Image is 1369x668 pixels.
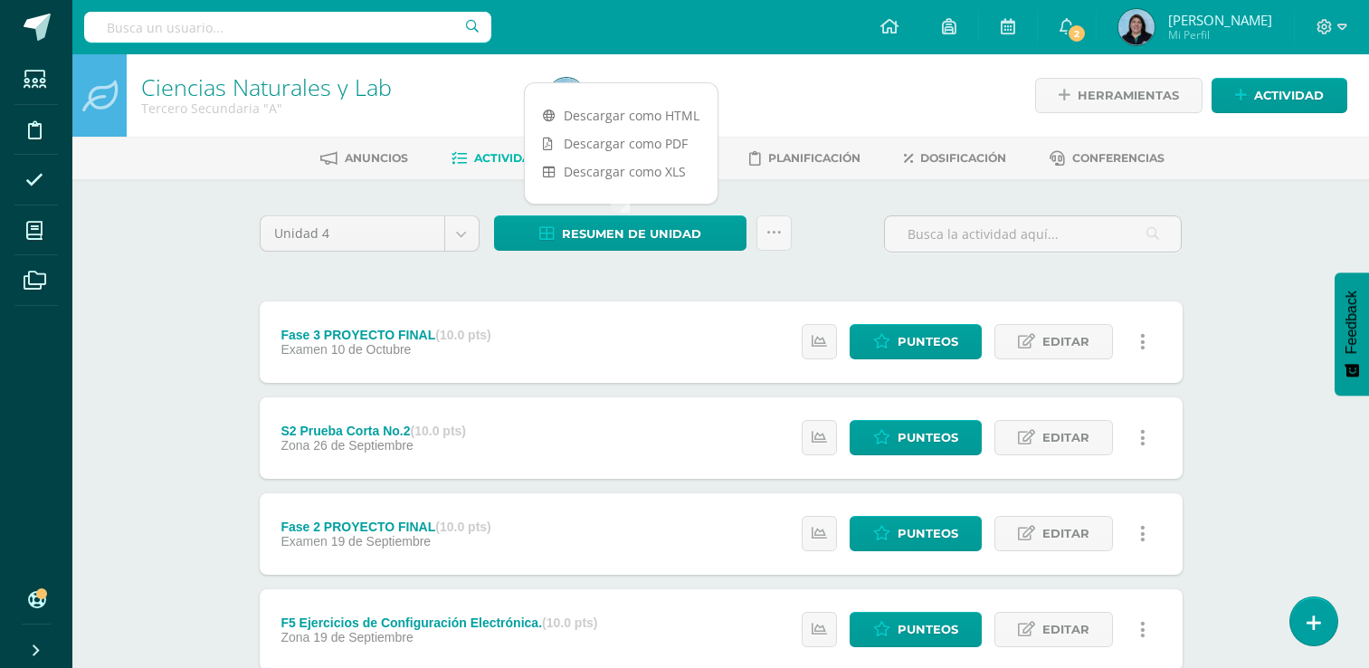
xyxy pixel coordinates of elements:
[345,151,408,165] span: Anuncios
[280,520,490,534] div: Fase 2 PROYECTO FINAL
[84,12,491,43] input: Busca un usuario...
[562,217,701,251] span: Resumen de unidad
[141,74,527,100] h1: Ciencias Naturales y Lab
[331,534,432,549] span: 19 de Septiembre
[898,421,958,454] span: Punteos
[898,517,958,550] span: Punteos
[1078,79,1179,112] span: Herramientas
[313,630,414,644] span: 19 de Septiembre
[435,520,490,534] strong: (10.0 pts)
[494,215,746,251] a: Resumen de unidad
[525,157,718,186] a: Descargar como XLS
[1042,421,1089,454] span: Editar
[898,325,958,358] span: Punteos
[525,101,718,129] a: Descargar como HTML
[1042,613,1089,646] span: Editar
[1254,79,1324,112] span: Actividad
[280,534,327,549] span: Examen
[280,342,327,357] span: Examen
[548,78,585,114] img: afd8b2c61c88d9f71537f30f7f279c5d.png
[274,216,431,251] span: Unidad 4
[1042,517,1089,550] span: Editar
[525,129,718,157] a: Descargar como PDF
[280,424,466,438] div: S2 Prueba Corta No.2
[850,612,982,647] a: Punteos
[542,616,597,630] strong: (10.0 pts)
[1067,24,1087,43] span: 2
[435,328,490,342] strong: (10.0 pts)
[474,151,554,165] span: Actividades
[261,216,479,251] a: Unidad 4
[1335,272,1369,396] button: Feedback - Mostrar encuesta
[768,151,860,165] span: Planificación
[280,328,490,342] div: Fase 3 PROYECTO FINAL
[1042,325,1089,358] span: Editar
[1050,144,1165,173] a: Conferencias
[1168,11,1272,29] span: [PERSON_NAME]
[320,144,408,173] a: Anuncios
[1344,291,1360,354] span: Feedback
[280,630,309,644] span: Zona
[280,616,597,630] div: F5 Ejercicios de Configuración Electrónica.
[749,144,860,173] a: Planificación
[885,216,1181,252] input: Busca la actividad aquí...
[1035,78,1203,113] a: Herramientas
[850,516,982,551] a: Punteos
[141,100,527,117] div: Tercero Secundaria 'A'
[331,342,412,357] span: 10 de Octubre
[898,613,958,646] span: Punteos
[904,144,1006,173] a: Dosificación
[850,420,982,455] a: Punteos
[1212,78,1347,113] a: Actividad
[1118,9,1155,45] img: afd8b2c61c88d9f71537f30f7f279c5d.png
[313,438,414,453] span: 26 de Septiembre
[1072,151,1165,165] span: Conferencias
[141,72,392,102] a: Ciencias Naturales y Lab
[1168,27,1272,43] span: Mi Perfil
[920,151,1006,165] span: Dosificación
[280,438,309,453] span: Zona
[411,424,466,438] strong: (10.0 pts)
[452,144,554,173] a: Actividades
[850,324,982,359] a: Punteos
